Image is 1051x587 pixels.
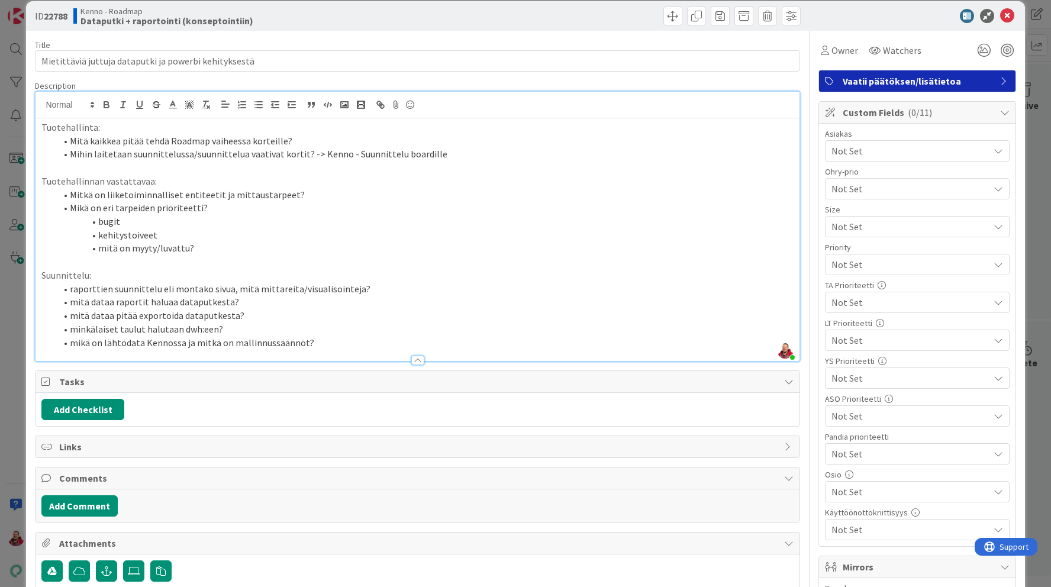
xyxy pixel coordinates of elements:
[41,121,793,134] p: Tuotehallinta:
[843,560,994,574] span: Mirrors
[883,43,921,57] span: Watchers
[56,309,793,322] li: mitä dataa pitää exportoida dataputkesta?
[825,508,1010,517] div: Käyttöönottokriittisyys
[908,107,932,118] span: ( 0/11 )
[56,282,793,296] li: raporttien suunnittelu eli montako sivua, mitä mittareita/visualisointeja?
[56,147,793,161] li: Mihin laitetaan suunnittelussa/suunnittelua vaativat kortit? -> Kenno - Suunnittelu boardille
[825,130,1010,138] div: Asiakas
[825,281,1010,289] div: TA Prioriteetti
[831,485,989,499] span: Not Set
[56,322,793,336] li: minkälaiset taulut halutaan dwh:een?
[59,375,778,389] span: Tasks
[59,536,778,550] span: Attachments
[56,215,793,228] li: bugit
[831,294,983,311] span: Not Set
[825,167,1010,176] div: Ohry-prio
[25,2,54,16] span: Support
[825,470,1010,479] div: Osio
[41,399,124,420] button: Add Checklist
[831,408,983,424] span: Not Set
[80,16,253,25] b: Dataputki + raportointi (konseptointiin)
[843,74,994,88] span: Vaatii päätöksen/lisätietoa
[35,40,50,50] label: Title
[825,205,1010,214] div: Size
[56,188,793,202] li: Mitkä on liiketoiminnalliset entiteetit ja mittaustarpeet?
[825,319,1010,327] div: LT Prioriteetti
[35,80,76,91] span: Description
[35,9,67,23] span: ID
[56,295,793,309] li: mitä dataa raportit haluaa dataputkesta?
[56,134,793,148] li: Mitä kaikkea pitää tehdä Roadmap vaiheessa korteille?
[831,332,983,349] span: Not Set
[825,357,1010,365] div: YS Prioriteetti
[843,105,994,120] span: Custom Fields
[56,228,793,242] li: kehitystoiveet
[831,370,983,386] span: Not Set
[831,523,989,537] span: Not Set
[825,395,1010,403] div: ASO Prioriteetti
[56,201,793,215] li: Mikä on eri tarpeiden prioriteetti?
[777,342,794,359] img: rJRasW2U2EjWY5qbspUOAKri0edkzqAk.jpeg
[35,50,799,72] input: type card name here...
[41,175,793,188] p: Tuotehallinnan vastattavaa:
[825,243,1010,251] div: Priority
[831,256,983,273] span: Not Set
[41,269,793,282] p: Suunnittelu:
[59,471,778,485] span: Comments
[44,10,67,22] b: 22788
[831,218,983,235] span: Not Set
[831,43,858,57] span: Owner
[831,446,983,462] span: Not Set
[831,180,983,197] span: Not Set
[80,7,253,16] span: Kenno - Roadmap
[41,495,118,517] button: Add Comment
[825,433,1010,441] div: Pandia prioriteetti
[831,144,989,158] span: Not Set
[56,336,793,350] li: mikä on lähtödata Kennossa ja mitkä on mallinnussäännöt?
[59,440,778,454] span: Links
[56,241,793,255] li: mitä on myyty/luvattu?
